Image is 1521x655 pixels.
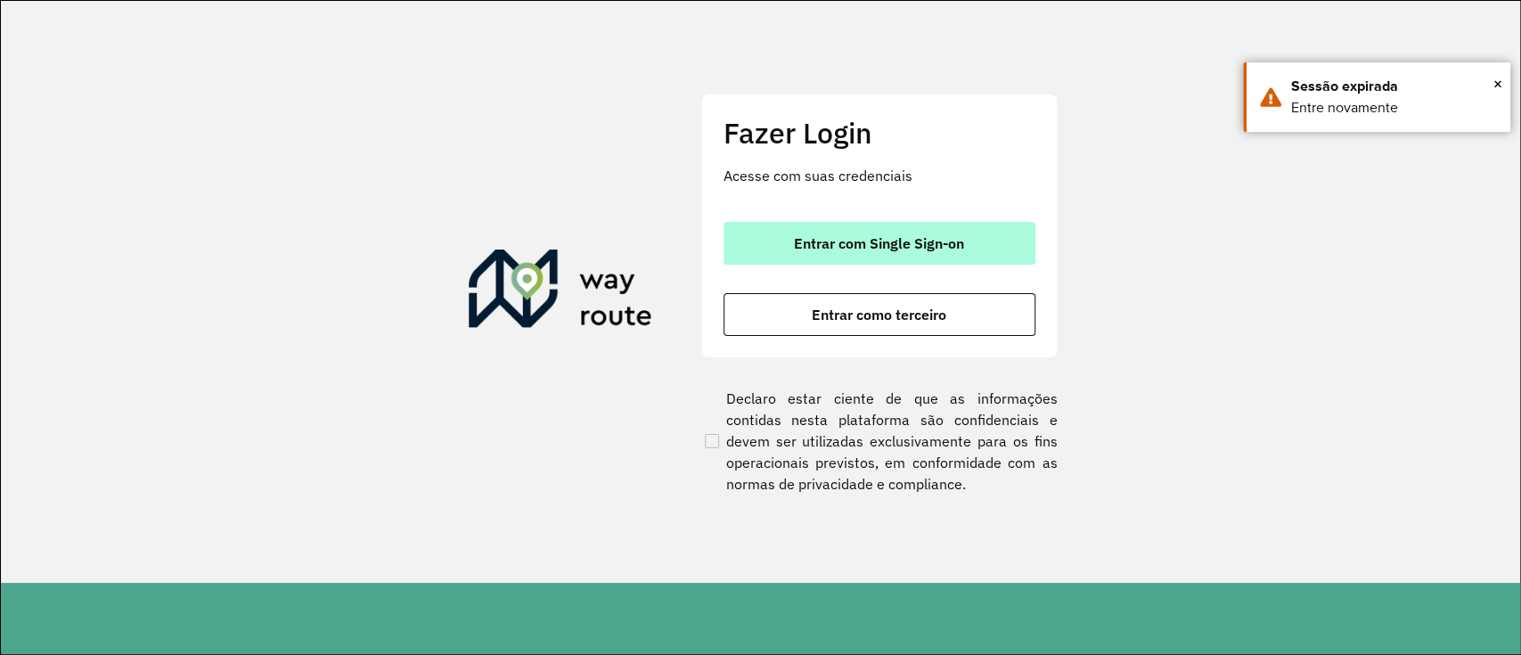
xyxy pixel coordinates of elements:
[701,388,1058,495] label: Declaro estar ciente de que as informações contidas nesta plataforma são confidenciais e devem se...
[794,236,964,250] span: Entrar com Single Sign-on
[724,116,1035,150] h2: Fazer Login
[1493,70,1502,97] button: Close
[1291,76,1497,97] div: Sessão expirada
[724,222,1035,265] button: button
[469,250,652,335] img: Roteirizador AmbevTech
[1493,70,1502,97] span: ×
[812,307,946,322] span: Entrar como terceiro
[724,293,1035,336] button: button
[1291,97,1497,119] div: Entre novamente
[724,165,1035,186] p: Acesse com suas credenciais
